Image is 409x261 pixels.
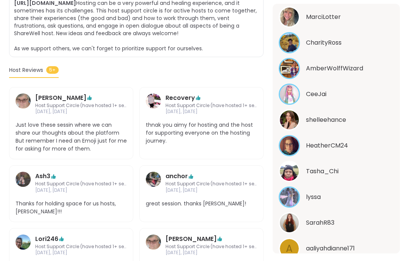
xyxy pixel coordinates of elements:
[306,218,334,227] span: SarahR83
[280,136,299,155] img: HeatherCM24
[16,93,31,109] img: Susan
[306,141,348,150] span: HeatherCM24
[280,33,299,52] img: CharityRoss
[16,235,31,250] img: Lori246
[280,213,299,232] img: SarahR83
[279,212,394,233] a: SarahR83SarahR83
[165,235,217,244] a: [PERSON_NAME]
[306,12,341,22] span: MarciLotter
[16,200,127,216] span: Thanks for holding space for us hosts, [PERSON_NAME]!!!
[146,172,161,187] img: anchor
[165,103,257,109] span: Host Support Circle (have hosted 1+ session)
[279,6,394,28] a: MarciLotterMarciLotter
[280,188,299,207] img: lyssa
[16,172,31,187] img: Ash3
[35,244,127,250] span: Host Support Circle (have hosted 1+ session)
[35,187,127,194] span: [DATE], [DATE]
[306,244,355,253] span: aaliyahdianne171
[16,121,127,153] span: Just love these sessin where we can share our thoughts about the platform But remember I need an ...
[279,109,394,130] a: shelleehanceshelleehance
[165,181,257,187] span: Host Support Circle (have hosted 1+ session)
[146,172,161,194] a: anchor
[306,38,342,47] span: CharityRoss
[280,85,299,104] img: CeeJai
[35,103,127,109] span: Host Support Circle (have hosted 1+ session)
[306,193,321,202] span: lyssa
[280,162,299,181] img: Tasha_Chi
[9,66,43,74] span: Host Reviews
[279,58,394,79] a: AmberWolffWizardAmberWolffWizard
[146,93,161,109] img: Recovery
[35,235,58,244] a: Lori246
[35,109,127,115] span: [DATE], [DATE]
[35,93,86,103] a: [PERSON_NAME]
[279,32,394,53] a: CharityRossCharityRoss
[46,66,59,74] span: 5+
[146,121,257,145] span: thnak you aimy for hosting and the host for supporting everyone on the hosting journey.
[306,115,346,124] span: shelleehance
[306,167,339,176] span: Tasha_Chi
[280,110,299,129] img: shelleehance
[165,172,188,181] a: anchor
[165,93,195,103] a: Recovery
[279,161,394,182] a: Tasha_ChiTasha_Chi
[35,250,127,256] span: [DATE], [DATE]
[165,250,257,256] span: [DATE], [DATE]
[306,90,326,99] span: CeeJai
[165,109,257,115] span: [DATE], [DATE]
[165,187,257,194] span: [DATE], [DATE]
[165,244,257,250] span: Host Support Circle (have hosted 1+ session)
[35,181,127,187] span: Host Support Circle (have hosted 1+ session)
[146,200,257,208] span: great session. thanks [PERSON_NAME]!
[35,172,50,181] a: Ash3
[16,93,31,115] a: Susan
[306,64,363,73] span: AmberWolffWizard
[279,186,394,208] a: lyssalyssa
[16,172,31,194] a: Ash3
[286,241,293,256] span: a
[146,235,161,250] img: Susan
[280,59,299,78] img: AmberWolffWizard
[279,84,394,105] a: CeeJaiCeeJai
[280,8,299,26] img: MarciLotter
[279,135,394,156] a: HeatherCM24HeatherCM24
[146,93,161,115] a: Recovery
[279,238,394,259] a: aaaliyahdianne171
[16,235,31,256] a: Lori246
[146,235,161,256] a: Susan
